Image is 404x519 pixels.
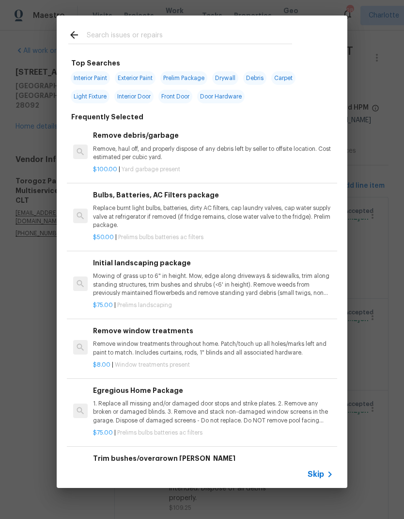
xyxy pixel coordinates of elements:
span: $100.00 [93,166,117,172]
p: Mowing of grass up to 6" in height. Mow, edge along driveways & sidewalks, trim along standing st... [93,272,333,297]
p: Replace burnt light bulbs, batteries, dirty AC filters, cap laundry valves, cap water supply valv... [93,204,333,229]
span: Yard garbage present [122,166,180,172]
h6: Trim bushes/overgrown [PERSON_NAME] [93,453,333,464]
p: | [93,165,333,174]
span: Interior Paint [71,71,110,85]
h6: Remove window treatments [93,325,333,336]
p: | [93,233,333,242]
span: Skip [308,470,324,479]
span: Exterior Paint [115,71,155,85]
p: Remove window treatments throughout home. Patch/touch up all holes/marks left and paint to match.... [93,340,333,357]
span: Carpet [271,71,295,85]
p: | [93,301,333,309]
span: Door Hardware [197,90,245,103]
span: $8.00 [93,362,110,368]
p: | [93,361,333,369]
h6: Frequently Selected [71,112,143,122]
span: Interior Door [114,90,154,103]
span: $50.00 [93,234,114,240]
span: Front Door [158,90,192,103]
span: $75.00 [93,302,113,308]
h6: Top Searches [71,58,120,68]
h6: Bulbs, Batteries, AC Filters package [93,190,333,200]
p: Remove, haul off, and properly dispose of any debris left by seller to offsite location. Cost est... [93,145,333,162]
span: Window treatments present [115,362,190,368]
span: Prelims bulbs batteries ac filters [118,234,203,240]
input: Search issues or repairs [87,29,292,44]
h6: Initial landscaping package [93,258,333,268]
span: Light Fixture [71,90,109,103]
p: | [93,429,333,437]
span: Prelims landscaping [117,302,172,308]
span: $75.00 [93,430,113,436]
h6: Remove debris/garbage [93,130,333,141]
span: Prelim Package [160,71,207,85]
span: Drywall [212,71,238,85]
span: Debris [243,71,266,85]
span: Prelims bulbs batteries ac filters [117,430,202,436]
p: 1. Replace all missing and/or damaged door stops and strike plates. 2. Remove any broken or damag... [93,400,333,424]
h6: Egregious Home Package [93,385,333,396]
